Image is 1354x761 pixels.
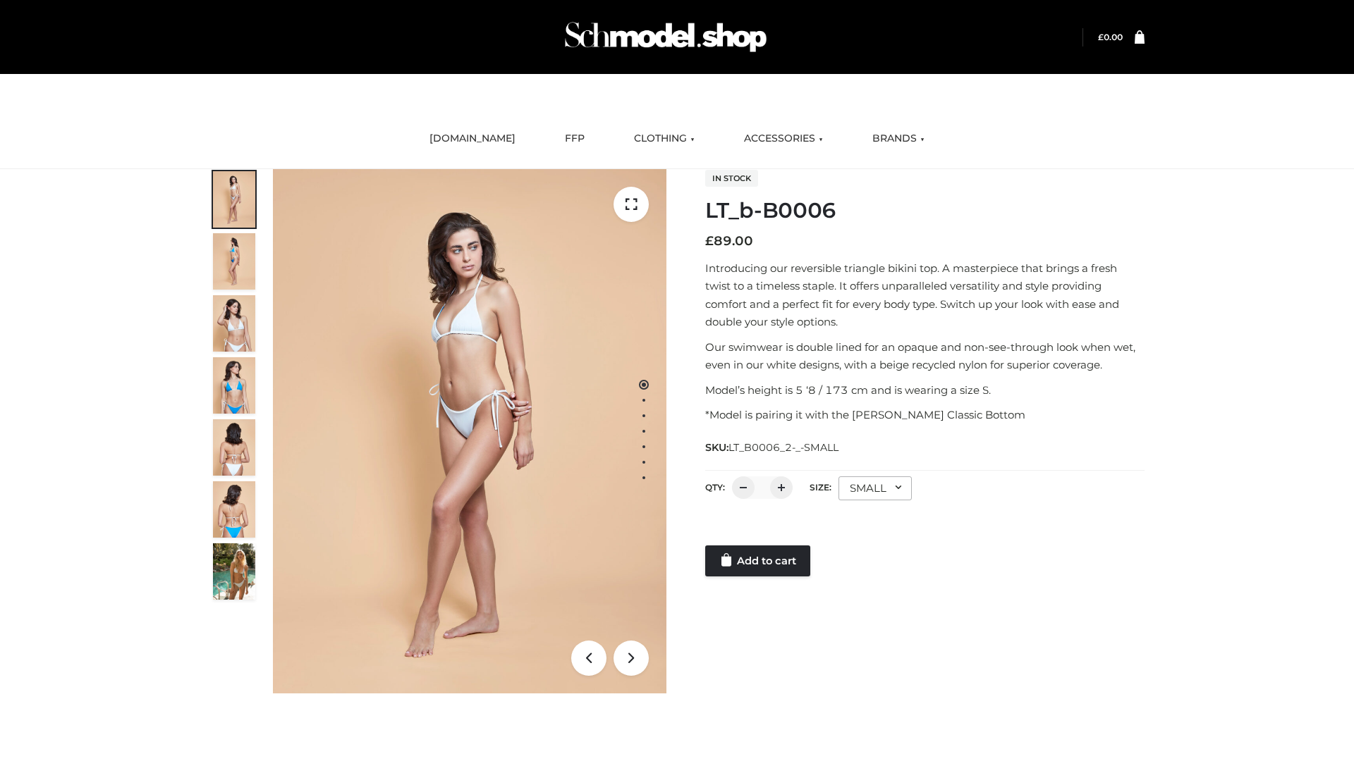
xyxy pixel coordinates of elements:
[1098,32,1104,42] span: £
[705,406,1145,424] p: *Model is pairing it with the [PERSON_NAME] Classic Bottom
[733,123,834,154] a: ACCESSORIES
[705,338,1145,374] p: Our swimwear is double lined for an opaque and non-see-through look when wet, even in our white d...
[728,441,838,454] span: LT_B0006_2-_-SMALL
[1098,32,1123,42] bdi: 0.00
[213,233,255,290] img: ArielClassicBikiniTop_CloudNine_AzureSky_OW114ECO_2-scaled.jpg
[213,419,255,476] img: ArielClassicBikiniTop_CloudNine_AzureSky_OW114ECO_7-scaled.jpg
[1098,32,1123,42] a: £0.00
[560,9,771,65] img: Schmodel Admin 964
[810,482,831,493] label: Size:
[213,171,255,228] img: ArielClassicBikiniTop_CloudNine_AzureSky_OW114ECO_1-scaled.jpg
[705,198,1145,223] h1: LT_b-B0006
[705,545,810,576] a: Add to cart
[213,543,255,600] img: Arieltop_CloudNine_AzureSky2.jpg
[705,381,1145,400] p: Model’s height is 5 ‘8 / 173 cm and is wearing a size S.
[705,259,1145,331] p: Introducing our reversible triangle bikini top. A masterpiece that brings a fresh twist to a time...
[273,169,666,693] img: ArielClassicBikiniTop_CloudNine_AzureSky_OW114ECO_1
[623,123,705,154] a: CLOTHING
[705,233,753,249] bdi: 89.00
[705,233,714,249] span: £
[419,123,526,154] a: [DOMAIN_NAME]
[862,123,935,154] a: BRANDS
[554,123,595,154] a: FFP
[213,481,255,538] img: ArielClassicBikiniTop_CloudNine_AzureSky_OW114ECO_8-scaled.jpg
[705,439,840,456] span: SKU:
[213,295,255,352] img: ArielClassicBikiniTop_CloudNine_AzureSky_OW114ECO_3-scaled.jpg
[705,170,758,187] span: In stock
[838,476,912,500] div: SMALL
[213,357,255,414] img: ArielClassicBikiniTop_CloudNine_AzureSky_OW114ECO_4-scaled.jpg
[705,482,725,493] label: QTY:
